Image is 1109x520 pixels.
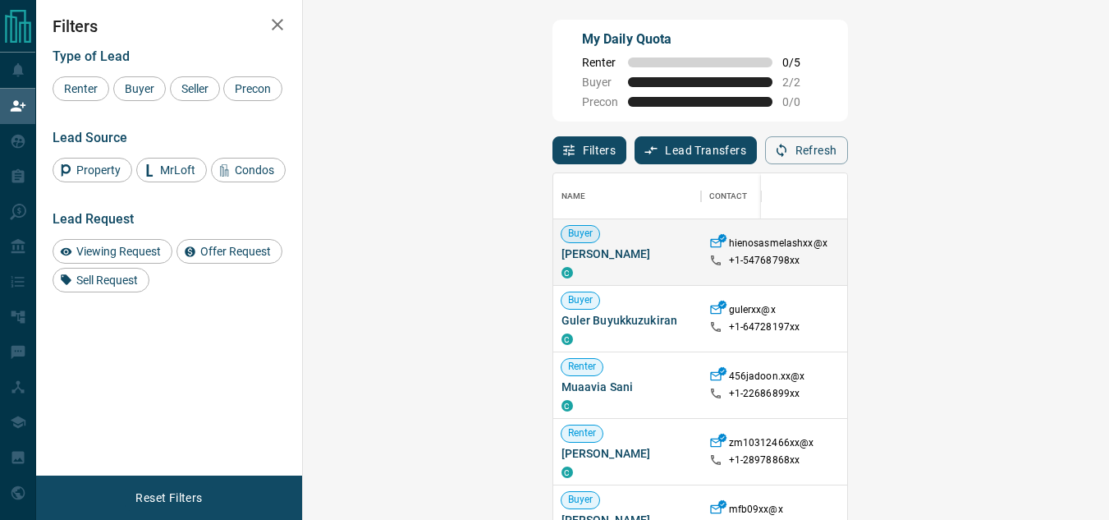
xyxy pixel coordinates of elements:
div: Sell Request [53,268,149,292]
div: Condos [211,158,286,182]
p: gulerxx@x [729,303,776,320]
span: [PERSON_NAME] [561,445,693,462]
span: 2 / 2 [782,76,818,89]
span: Property [71,163,126,177]
span: Muaavia Sani [561,379,693,395]
button: Reset Filters [125,484,213,512]
span: Condos [229,163,280,177]
span: Buyer [561,293,600,307]
p: 456jadoon.xx@x [729,370,805,387]
span: Renter [561,426,603,440]
span: Lead Source [53,130,127,145]
div: condos.ca [561,267,573,278]
div: condos.ca [561,400,573,412]
div: condos.ca [561,334,573,345]
p: mfb09xx@x [729,503,783,520]
div: Contact [709,173,748,219]
button: Lead Transfers [635,136,757,164]
p: +1- 22686899xx [729,387,800,401]
button: Refresh [765,136,848,164]
span: Buyer [561,227,600,241]
span: Lead Request [53,211,134,227]
button: Filters [552,136,627,164]
div: Seller [170,76,220,101]
span: Sell Request [71,274,144,287]
span: Type of Lead [53,48,130,64]
p: +1- 28978868xx [729,453,800,467]
p: hienosasmelashxx@x [729,237,827,254]
span: Renter [561,360,603,374]
div: Name [561,173,586,219]
span: Buyer [561,493,600,507]
h2: Filters [53,16,286,36]
span: Precon [582,95,618,108]
p: +1- 54768798xx [729,254,800,268]
div: Renter [53,76,109,101]
p: My Daily Quota [582,30,818,49]
div: Precon [223,76,282,101]
span: 0 / 0 [782,95,818,108]
p: +1- 64728197xx [729,320,800,334]
div: MrLoft [136,158,207,182]
div: Name [553,173,701,219]
span: Precon [229,82,277,95]
span: Guler Buyukkuzukiran [561,312,693,329]
span: Offer Request [195,245,277,258]
span: Viewing Request [71,245,167,258]
div: Offer Request [176,239,282,264]
span: Buyer [582,76,618,89]
p: zm10312466xx@x [729,436,814,453]
span: 0 / 5 [782,56,818,69]
div: Property [53,158,132,182]
div: Viewing Request [53,239,172,264]
span: Renter [582,56,618,69]
div: condos.ca [561,467,573,478]
span: Seller [176,82,214,95]
span: MrLoft [154,163,201,177]
span: Renter [58,82,103,95]
span: Buyer [119,82,160,95]
div: Buyer [113,76,166,101]
span: [PERSON_NAME] [561,246,693,262]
